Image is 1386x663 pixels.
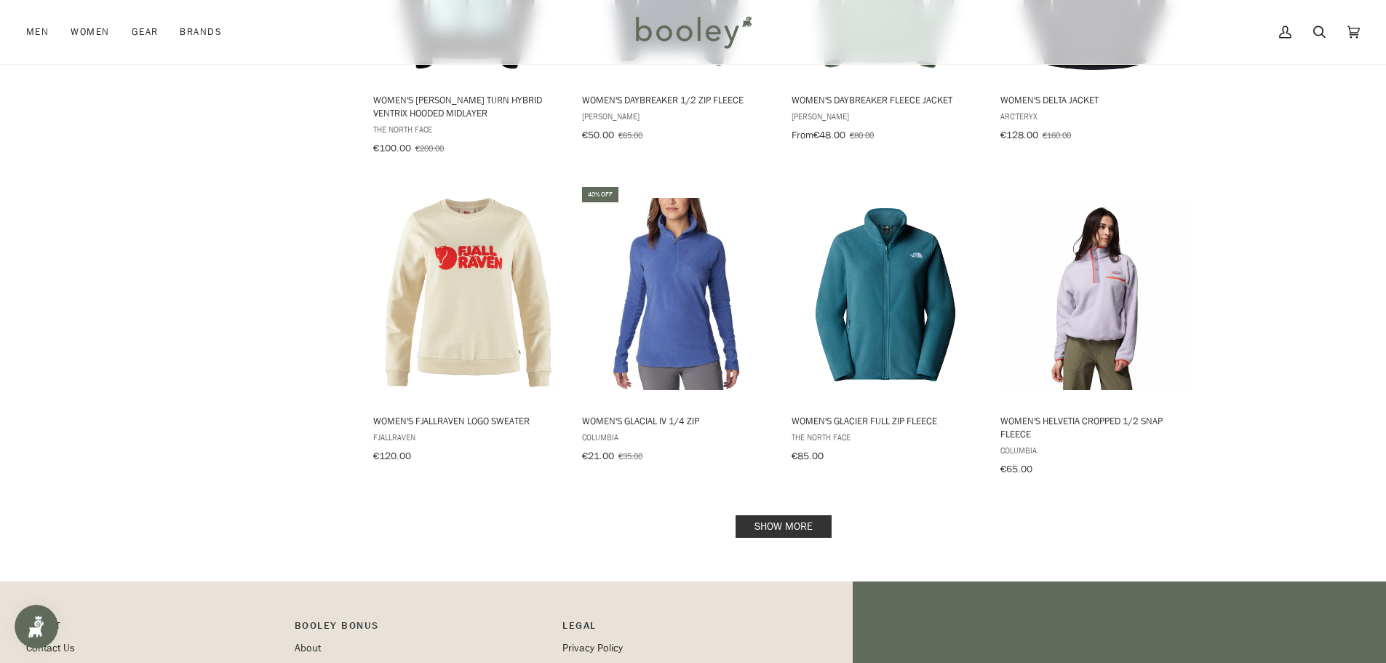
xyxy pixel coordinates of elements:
a: Women's Glacier Full Zip Fleece [789,185,982,467]
span: €50.00 [582,128,614,142]
p: Booley Bonus [295,618,549,640]
span: €80.00 [850,129,874,141]
a: Women's Glacial IV 1/4 Zip [580,185,773,467]
span: Brands [180,25,222,39]
span: €21.00 [582,449,614,463]
span: The North Face [373,123,562,135]
span: €160.00 [1043,129,1071,141]
div: Pagination [373,520,1195,533]
span: Women's Daybreaker 1/2 Zip Fleece [582,93,770,106]
a: Women's Helvetia Cropped 1/2 Snap Fleece [998,185,1191,480]
span: Gear [132,25,159,39]
p: Pipeline_Footer Sub [562,618,816,640]
div: 40% off [582,187,618,202]
span: Men [26,25,49,39]
span: [PERSON_NAME] [792,110,980,122]
span: Arc'teryx [1000,110,1189,122]
span: Women's Fjallraven Logo Sweater [373,414,562,427]
span: Women [71,25,109,39]
a: Privacy Policy [562,641,623,655]
span: Women's [PERSON_NAME] Turn Hybrid Ventrix Hooded Midlayer [373,93,562,119]
span: Columbia [582,431,770,443]
span: €85.00 [792,449,824,463]
span: Fjallraven [373,431,562,443]
span: [PERSON_NAME] [582,110,770,122]
img: Booley [629,11,757,53]
span: €48.00 [813,128,845,142]
span: Columbia [1000,444,1189,456]
span: Women's Delta Jacket [1000,93,1189,106]
span: From [792,128,813,142]
img: The North Face Women's Glacier Full Zip Fleece Space - Booley Galway [789,198,982,391]
span: Women's Glacial IV 1/4 Zip [582,414,770,427]
p: Pipeline_Footer Main [26,618,280,640]
span: The North Face [792,431,980,443]
span: €35.00 [618,450,642,462]
span: Women's Daybreaker Fleece Jacket [792,93,980,106]
img: Fjallraven Women's Fjallraven Logo Sweater Chalk White / Flame Orange - Booley Galway [371,198,564,391]
span: €200.00 [415,142,444,154]
a: Show more [736,515,832,538]
a: About [295,641,321,655]
span: €100.00 [373,141,411,155]
img: Columbia Women's Glacial IV 1/2 Zip Eve - Booley Galway [580,198,773,391]
span: Women's Glacier Full Zip Fleece [792,414,980,427]
span: €65.00 [1000,462,1032,476]
span: €120.00 [373,449,411,463]
iframe: Button to open loyalty program pop-up [15,605,58,648]
span: Women's Helvetia Cropped 1/2 Snap Fleece [1000,414,1189,440]
a: Women's Fjallraven Logo Sweater [371,185,564,467]
span: €128.00 [1000,128,1038,142]
span: €65.00 [618,129,642,141]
